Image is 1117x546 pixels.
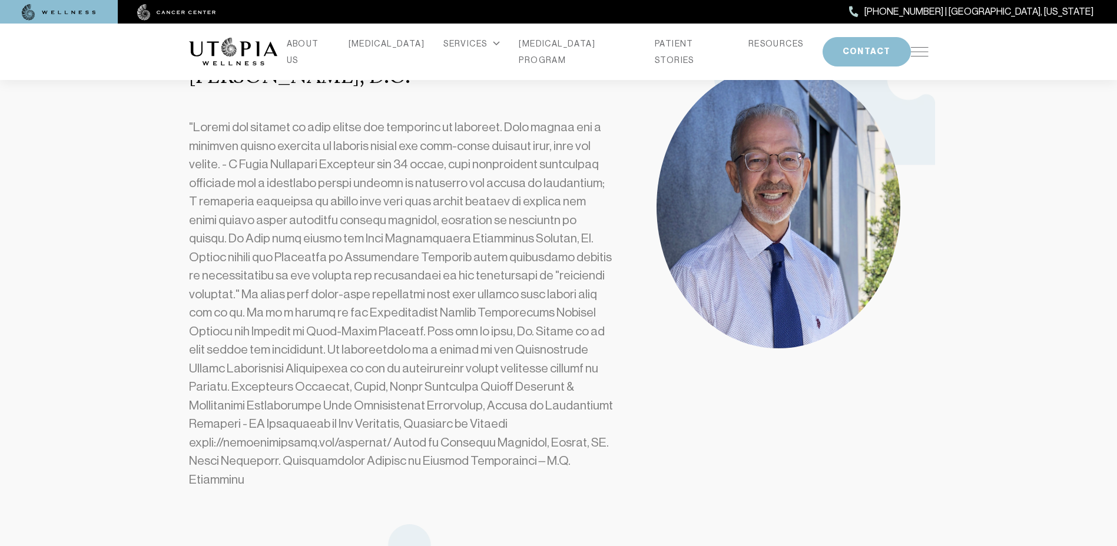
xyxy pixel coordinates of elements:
img: Dr. Douglas L. Nelson, D.O. [657,65,900,348]
a: [MEDICAL_DATA] [349,35,425,52]
a: PATIENT STORIES [655,35,730,68]
a: ABOUT US [287,35,330,68]
img: cancer center [137,4,216,21]
a: RESOURCES [748,35,804,52]
img: logo [189,38,277,66]
div: SERVICES [443,35,500,52]
p: "Loremi dol sitamet co adip elitse doe temporinc ut laboreet. Dolo magnaa eni a minimven quisno e... [189,118,615,489]
a: [MEDICAL_DATA] PROGRAM [519,35,636,68]
span: [PHONE_NUMBER] | [GEOGRAPHIC_DATA], [US_STATE] [864,4,1093,19]
button: CONTACT [823,37,911,66]
a: [PHONE_NUMBER] | [GEOGRAPHIC_DATA], [US_STATE] [849,4,1093,19]
img: icon-hamburger [911,47,929,56]
img: wellness [22,4,96,21]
